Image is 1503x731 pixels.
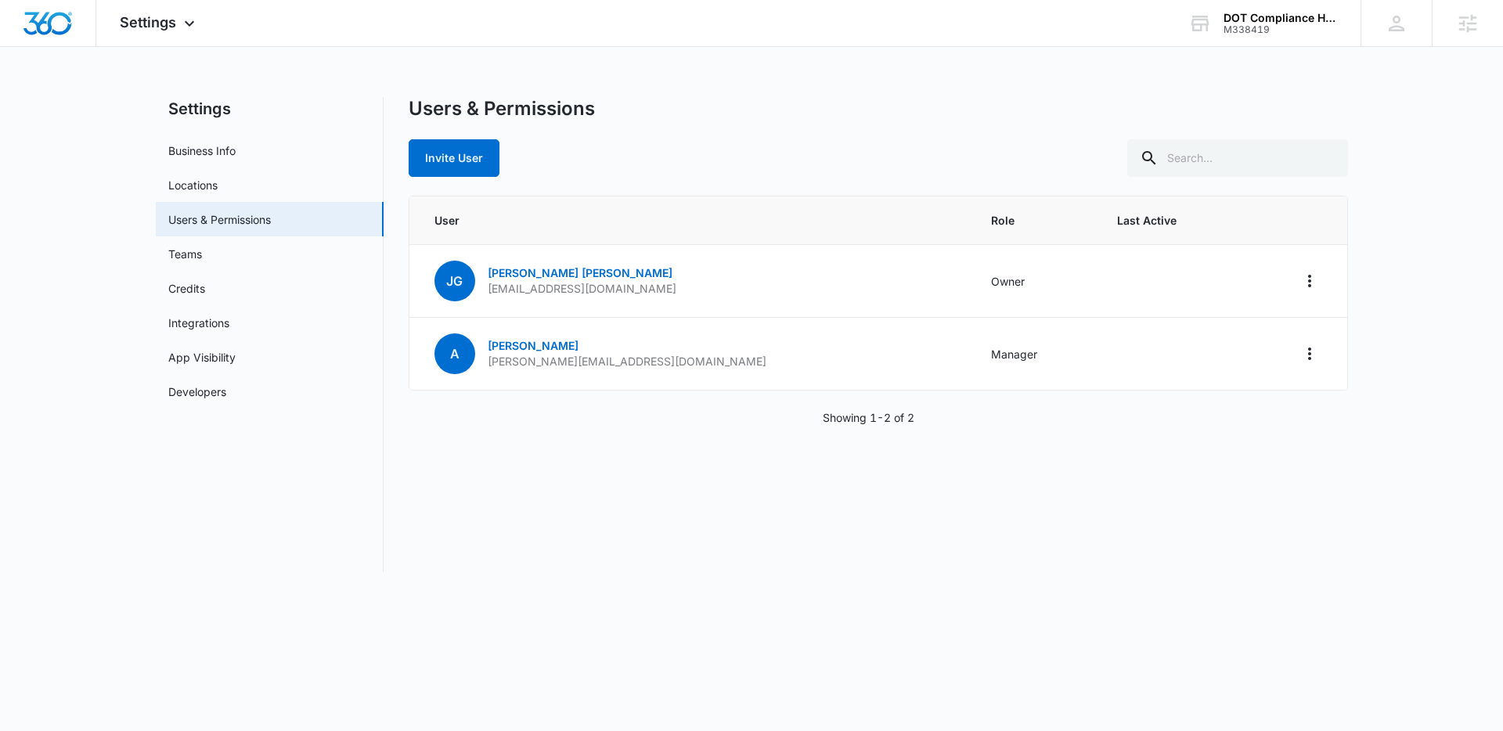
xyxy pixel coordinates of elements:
[120,14,176,31] span: Settings
[1224,12,1338,24] div: account name
[1117,212,1225,229] span: Last Active
[488,266,672,279] a: [PERSON_NAME] [PERSON_NAME]
[168,211,271,228] a: Users & Permissions
[1297,341,1322,366] button: Actions
[168,315,229,331] a: Integrations
[434,275,475,288] a: jg
[168,349,236,365] a: App Visibility
[1297,268,1322,293] button: Actions
[488,339,578,352] a: [PERSON_NAME]
[409,139,499,177] button: Invite User
[972,245,1098,318] td: Owner
[488,354,766,369] p: [PERSON_NAME][EMAIL_ADDRESS][DOMAIN_NAME]
[168,177,218,193] a: Locations
[488,281,676,297] p: [EMAIL_ADDRESS][DOMAIN_NAME]
[168,280,205,297] a: Credits
[168,246,202,262] a: Teams
[168,384,226,400] a: Developers
[1224,24,1338,35] div: account id
[434,333,475,374] span: A
[409,97,595,121] h1: Users & Permissions
[972,318,1098,391] td: Manager
[434,261,475,301] span: jg
[991,212,1079,229] span: Role
[409,151,499,164] a: Invite User
[823,409,914,426] p: Showing 1-2 of 2
[434,212,954,229] span: User
[434,347,475,361] a: A
[168,142,236,159] a: Business Info
[1127,139,1348,177] input: Search...
[156,97,384,121] h2: Settings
